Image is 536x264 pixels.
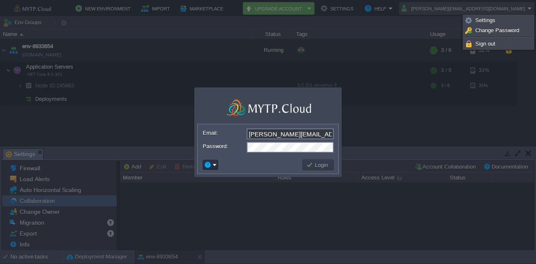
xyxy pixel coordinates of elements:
span: Sign out [475,41,495,47]
a: Settings [464,16,533,25]
a: Change Password [464,26,533,35]
label: Password: [203,142,246,151]
label: Email: [203,128,246,137]
span: Settings [475,17,495,23]
img: MyTP.Cloud [205,96,331,119]
span: Change Password [475,27,519,33]
a: Sign out [464,39,533,49]
button: Login [306,161,330,169]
